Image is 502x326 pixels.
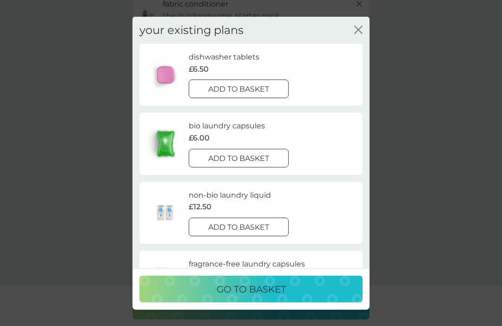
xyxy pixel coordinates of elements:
button: go to basket [139,276,363,303]
button: add to basket [189,80,289,98]
p: bio laundry capsules [189,120,265,132]
h2: your existing plans [139,23,244,37]
p: add to basket [208,83,269,95]
button: add to basket [189,217,289,236]
p: non-bio laundry liquid [189,189,271,201]
p: add to basket [208,221,269,233]
button: close [354,25,363,35]
p: add to basket [208,152,269,164]
p: £12.50 [189,201,211,213]
p: dishwasher tablets [189,51,259,63]
p: fragrance-free laundry capsules [189,258,305,270]
p: go to basket [217,282,286,297]
p: £6.00 [189,132,210,144]
p: £6.50 [189,63,209,75]
button: add to basket [189,148,289,167]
